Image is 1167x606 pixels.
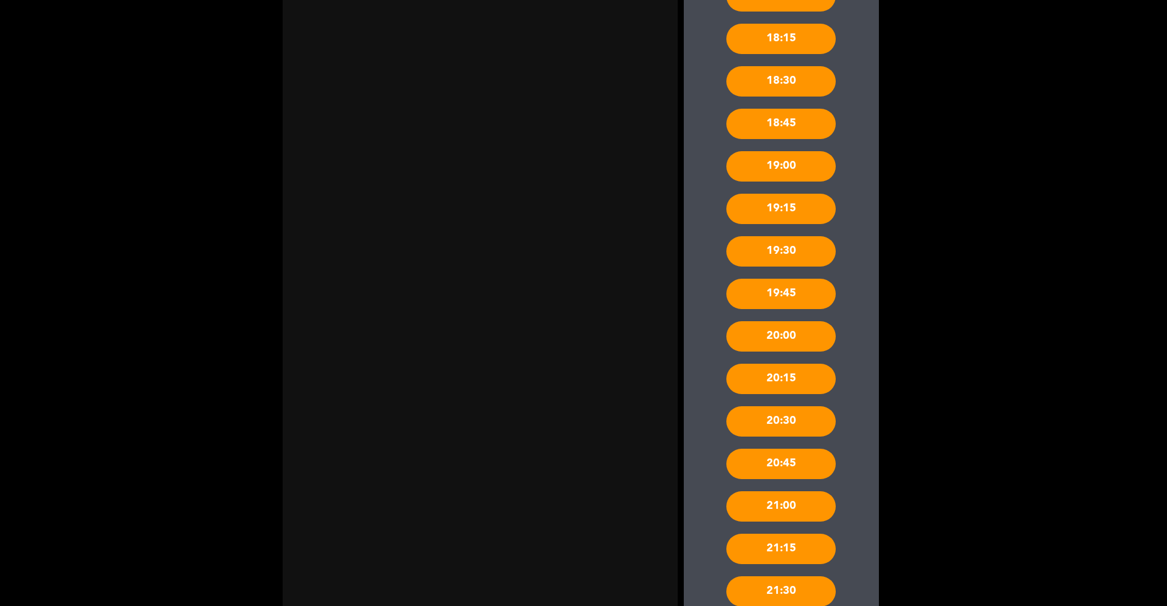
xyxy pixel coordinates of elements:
div: 20:45 [726,449,836,479]
div: 19:45 [726,279,836,309]
div: 20:15 [726,364,836,394]
div: 18:30 [726,66,836,97]
div: 20:00 [726,321,836,352]
div: 20:30 [726,406,836,437]
div: 19:15 [726,194,836,224]
div: 18:15 [726,24,836,54]
div: 21:00 [726,491,836,522]
div: 21:15 [726,534,836,564]
div: 19:30 [726,236,836,267]
div: 18:45 [726,109,836,139]
div: 19:00 [726,151,836,182]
